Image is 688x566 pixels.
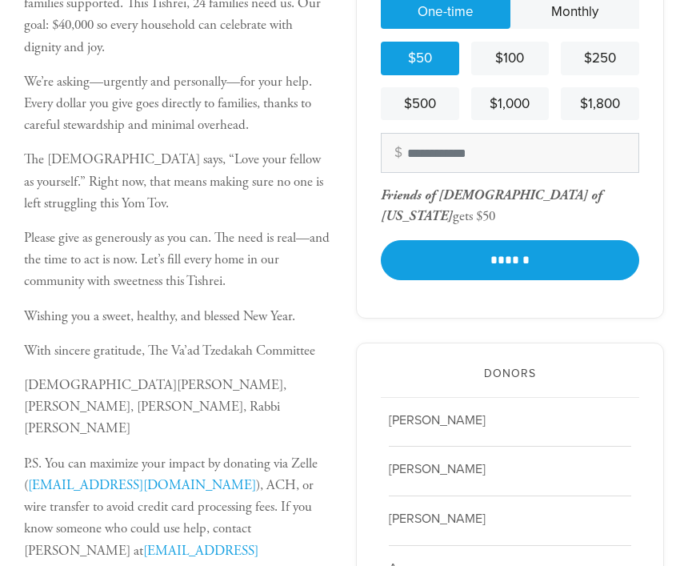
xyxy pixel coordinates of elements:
[381,367,639,381] h2: Donors
[387,94,453,114] div: $500
[24,227,332,293] p: Please give as generously as you can. The need is real—and the time to act is now. Let’s fill eve...
[567,94,633,114] div: $1,800
[381,42,459,75] a: $50
[381,187,602,225] div: gets
[387,48,453,69] div: $50
[24,71,332,137] p: We’re asking—urgently and personally—for your help. Every dollar you give goes directly to famili...
[561,42,639,75] a: $250
[28,476,256,494] a: [EMAIL_ADDRESS][DOMAIN_NAME]
[471,87,550,121] a: $1,000
[561,87,639,121] a: $1,800
[381,187,602,225] span: Friends of [DEMOGRAPHIC_DATA] of [US_STATE]
[24,306,332,327] p: Wishing you a sweet, healthy, and blessed New Year.
[24,149,332,215] p: The [DEMOGRAPHIC_DATA] says, “Love your fellow as yourself.” Right now, that means making sure no...
[24,340,332,362] p: With sincere gratitude, The Va’ad Tzedakah Committee
[478,94,543,114] div: $1,000
[471,42,550,75] a: $100
[389,461,486,477] span: [PERSON_NAME]
[478,48,543,69] div: $100
[381,87,459,121] a: $500
[567,48,633,69] div: $250
[389,511,486,527] span: [PERSON_NAME]
[24,375,332,440] p: [DEMOGRAPHIC_DATA][PERSON_NAME], [PERSON_NAME], [PERSON_NAME], Rabbi [PERSON_NAME]
[389,412,486,428] span: [PERSON_NAME]
[476,207,495,225] div: $50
